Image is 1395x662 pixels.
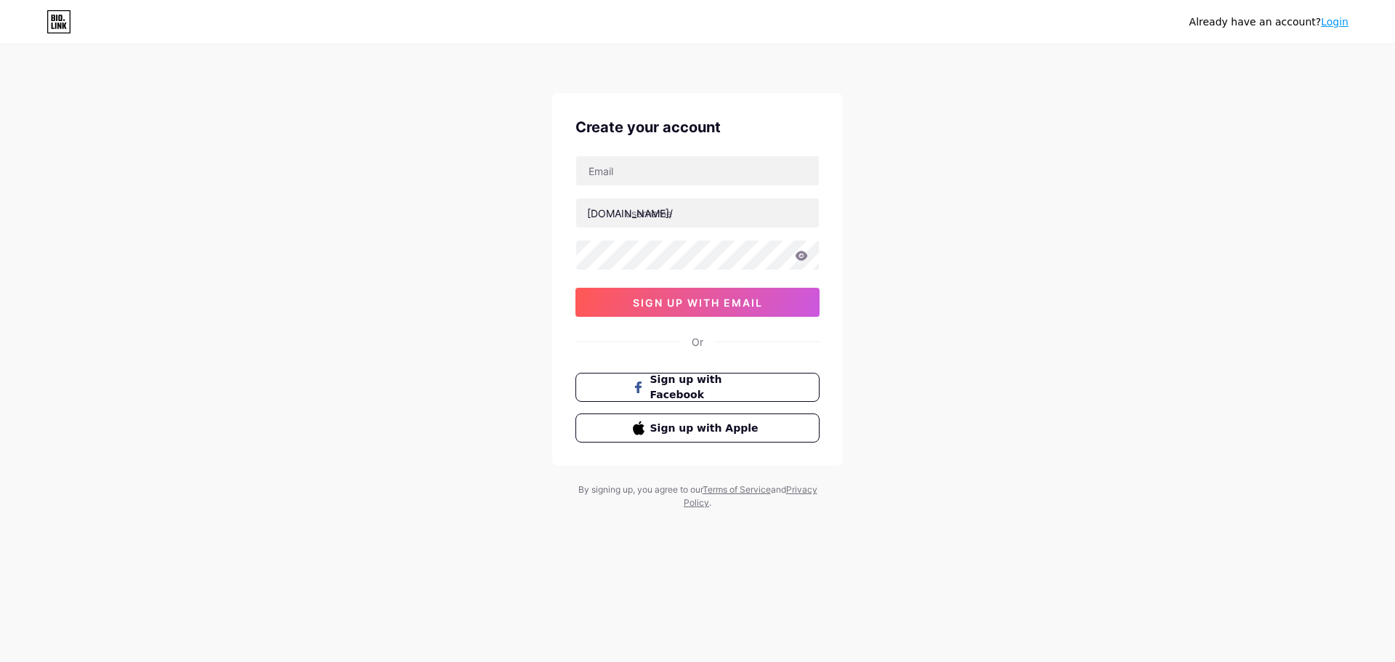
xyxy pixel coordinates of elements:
div: Already have an account? [1189,15,1348,30]
div: Create your account [575,116,820,138]
div: [DOMAIN_NAME]/ [587,206,673,221]
span: Sign up with Apple [650,421,763,436]
a: Login [1321,16,1348,28]
input: username [576,198,819,227]
span: Sign up with Facebook [650,372,763,403]
div: Or [692,334,703,350]
div: By signing up, you agree to our and . [574,483,821,509]
button: Sign up with Facebook [575,373,820,402]
button: sign up with email [575,288,820,317]
input: Email [576,156,819,185]
button: Sign up with Apple [575,413,820,443]
a: Terms of Service [703,484,771,495]
span: sign up with email [633,296,763,309]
